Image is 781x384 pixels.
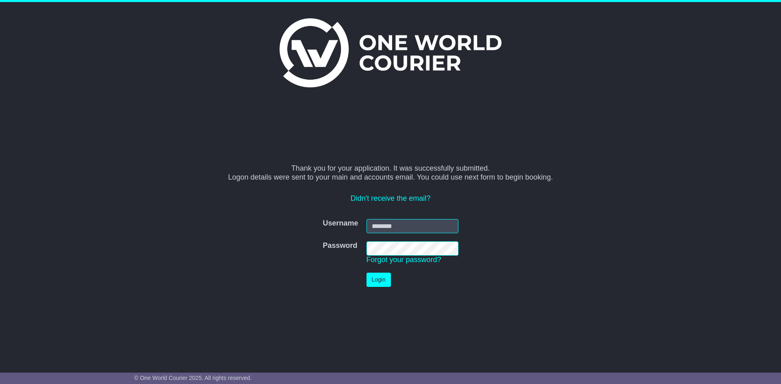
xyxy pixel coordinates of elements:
[279,18,502,87] img: One World
[323,241,357,250] label: Password
[323,219,358,228] label: Username
[134,375,252,381] span: © One World Courier 2025. All rights reserved.
[367,273,391,287] button: Login
[351,194,431,202] a: Didn't receive the email?
[228,164,553,181] span: Thank you for your application. It was successfully submitted. Logon details were sent to your ma...
[367,256,441,264] a: Forgot your password?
